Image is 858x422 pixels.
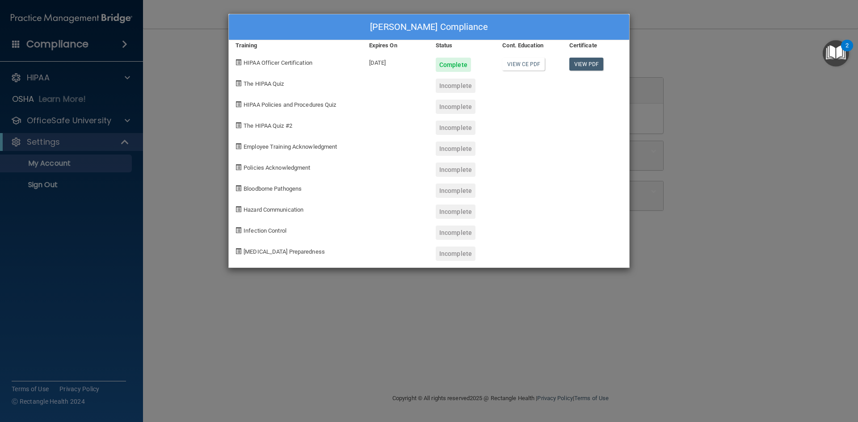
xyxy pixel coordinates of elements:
[436,121,475,135] div: Incomplete
[436,226,475,240] div: Incomplete
[436,205,475,219] div: Incomplete
[569,58,604,71] a: View PDF
[244,80,284,87] span: The HIPAA Quiz
[436,163,475,177] div: Incomplete
[244,122,292,129] span: The HIPAA Quiz #2
[436,58,471,72] div: Complete
[362,40,429,51] div: Expires On
[845,46,849,57] div: 2
[244,227,286,234] span: Infection Control
[244,101,336,108] span: HIPAA Policies and Procedures Quiz
[362,51,429,72] div: [DATE]
[436,247,475,261] div: Incomplete
[244,248,325,255] span: [MEDICAL_DATA] Preparedness
[502,58,545,71] a: View CE PDF
[436,142,475,156] div: Incomplete
[244,143,337,150] span: Employee Training Acknowledgment
[244,59,312,66] span: HIPAA Officer Certification
[244,206,303,213] span: Hazard Communication
[429,40,496,51] div: Status
[563,40,629,51] div: Certificate
[436,100,475,114] div: Incomplete
[496,40,562,51] div: Cont. Education
[244,164,310,171] span: Policies Acknowledgment
[823,40,849,67] button: Open Resource Center, 2 new notifications
[244,185,302,192] span: Bloodborne Pathogens
[229,14,629,40] div: [PERSON_NAME] Compliance
[229,40,362,51] div: Training
[436,79,475,93] div: Incomplete
[436,184,475,198] div: Incomplete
